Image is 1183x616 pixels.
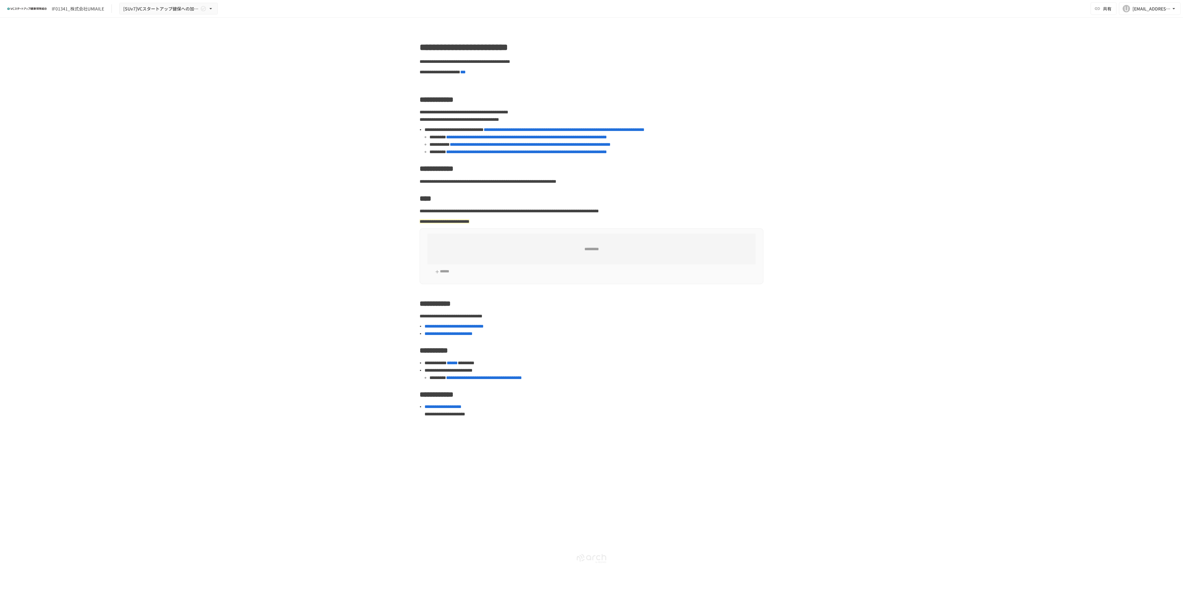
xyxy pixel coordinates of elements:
button: [SUv7]VCスタートアップ健保への加入申請手続き [119,3,218,15]
span: [SUv7]VCスタートアップ健保への加入申請手続き [123,5,199,13]
div: [EMAIL_ADDRESS][DOMAIN_NAME] [1132,5,1171,13]
span: 共有 [1103,5,1112,12]
div: U [1123,5,1130,12]
button: U[EMAIL_ADDRESS][DOMAIN_NAME] [1119,2,1181,15]
button: 共有 [1091,2,1116,15]
div: IF01341_株式会社UMIAILE [52,6,104,12]
img: ZDfHsVrhrXUoWEWGWYf8C4Fv4dEjYTEDCNvmL73B7ox [7,4,47,14]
